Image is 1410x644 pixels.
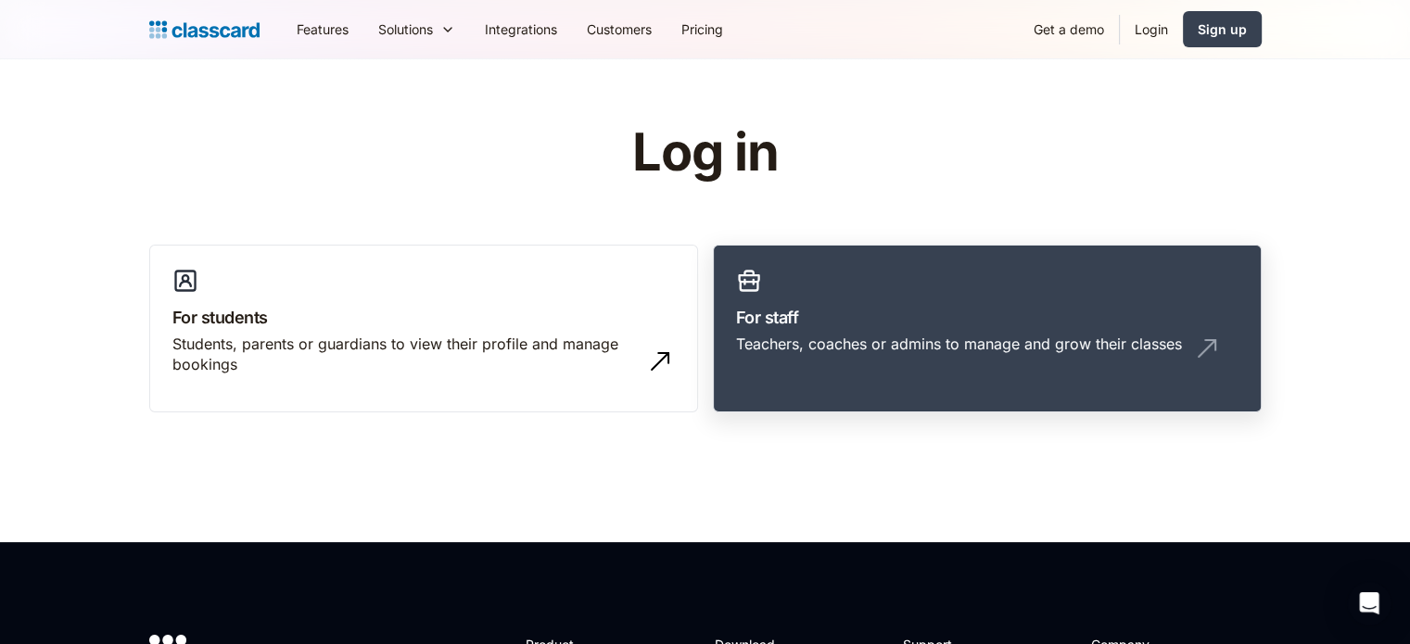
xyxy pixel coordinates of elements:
a: Get a demo [1019,8,1119,50]
h3: For students [172,305,675,330]
div: Students, parents or guardians to view their profile and manage bookings [172,334,638,375]
div: Sign up [1198,19,1247,39]
a: Sign up [1183,11,1262,47]
h3: For staff [736,305,1239,330]
div: Teachers, coaches or admins to manage and grow their classes [736,334,1182,354]
a: Login [1120,8,1183,50]
h1: Log in [411,124,999,182]
a: Integrations [470,8,572,50]
a: Features [282,8,363,50]
div: Open Intercom Messenger [1347,581,1391,625]
a: home [149,17,260,43]
a: Pricing [667,8,738,50]
a: For studentsStudents, parents or guardians to view their profile and manage bookings [149,245,698,413]
div: Solutions [363,8,470,50]
a: For staffTeachers, coaches or admins to manage and grow their classes [713,245,1262,413]
a: Customers [572,8,667,50]
div: Solutions [378,19,433,39]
